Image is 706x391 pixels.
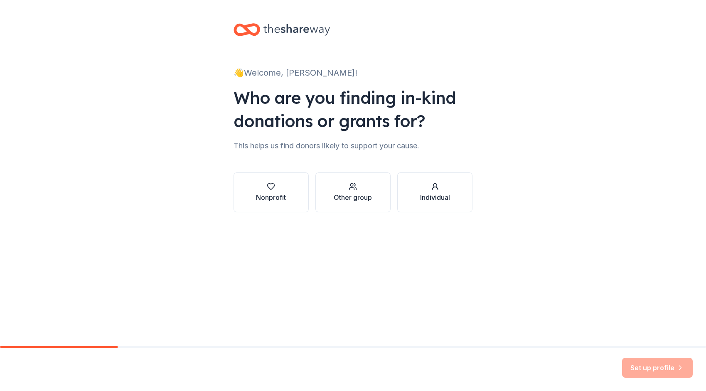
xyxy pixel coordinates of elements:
button: Other group [315,172,391,212]
div: Individual [420,192,450,202]
div: Nonprofit [256,192,286,202]
div: Other group [334,192,372,202]
div: Who are you finding in-kind donations or grants for? [234,86,473,133]
button: Individual [397,172,472,212]
button: Nonprofit [234,172,309,212]
div: This helps us find donors likely to support your cause. [234,139,473,152]
div: 👋 Welcome, [PERSON_NAME]! [234,66,473,79]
